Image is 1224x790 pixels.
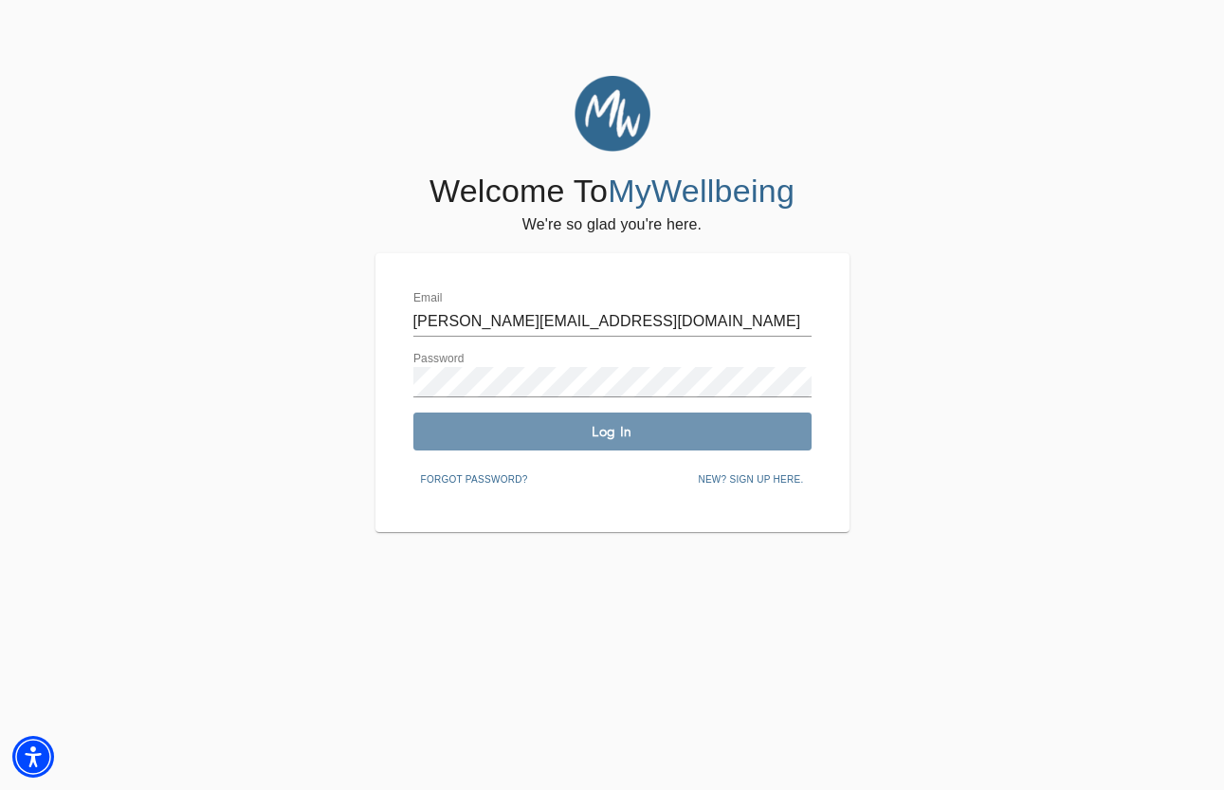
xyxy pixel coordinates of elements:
[421,471,528,488] span: Forgot password?
[413,470,536,486] a: Forgot password?
[413,354,465,365] label: Password
[413,466,536,494] button: Forgot password?
[690,466,811,494] button: New? Sign up here.
[413,413,812,450] button: Log In
[522,211,702,238] h6: We're so glad you're here.
[12,736,54,778] div: Accessibility Menu
[421,423,804,441] span: Log In
[413,293,443,304] label: Email
[698,471,803,488] span: New? Sign up here.
[608,173,795,209] span: MyWellbeing
[429,172,795,211] h4: Welcome To
[575,76,650,152] img: MyWellbeing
